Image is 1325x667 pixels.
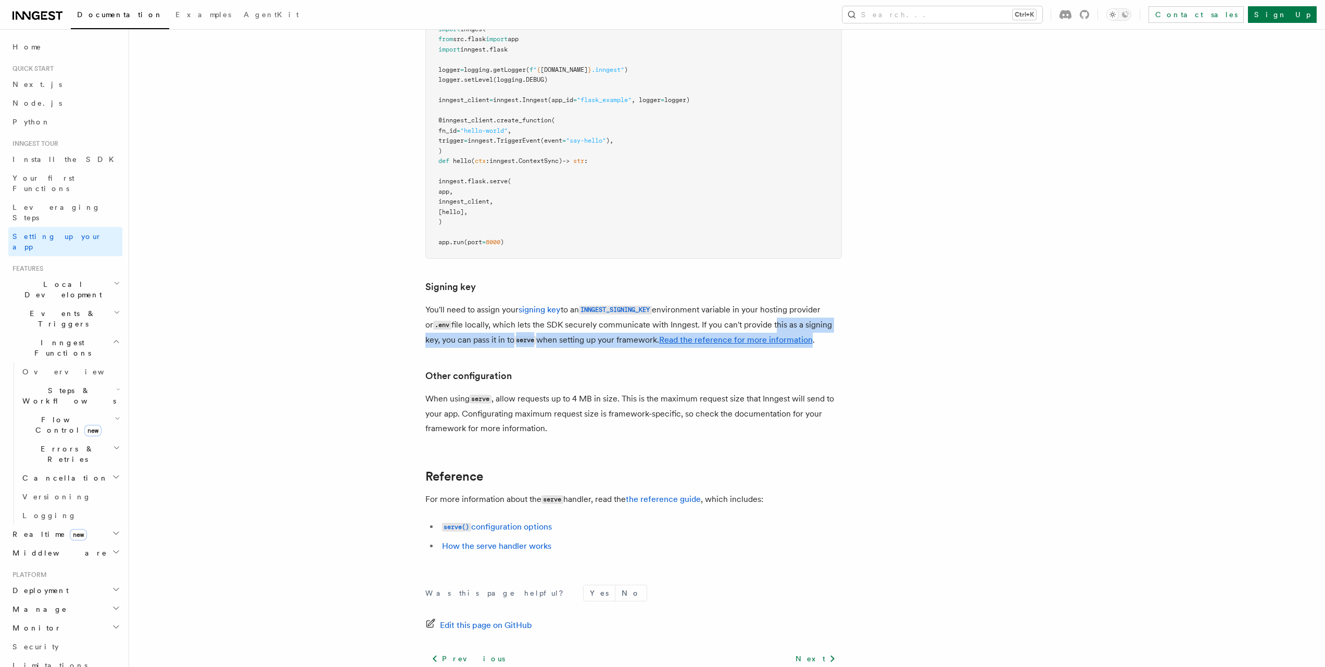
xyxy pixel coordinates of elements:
p: You'll need to assign your to an environment variable in your hosting provider or file locally, w... [425,303,842,348]
span: = [573,96,577,104]
span: . [460,76,464,83]
a: Python [8,112,122,131]
span: inngest [493,96,519,104]
span: = [562,137,566,144]
span: ) [624,66,628,73]
span: Inngest tour [8,140,58,148]
span: . [449,238,453,246]
span: } [588,66,591,73]
a: Your first Functions [8,169,122,198]
span: Deployment [8,585,69,596]
span: Node.js [12,99,62,107]
span: Your first Functions [12,174,74,193]
span: , logger [632,96,661,104]
span: "hello-world" [460,127,508,134]
span: flask [468,178,486,185]
span: , [508,127,511,134]
span: ) [438,218,442,225]
span: "say-hello" [566,137,606,144]
span: def [438,157,449,165]
a: Leveraging Steps [8,198,122,227]
span: "flask_example" [577,96,632,104]
span: Realtime [8,529,87,539]
button: Middleware [8,544,122,562]
span: flask [468,35,486,43]
button: Local Development [8,275,122,304]
span: Python [12,118,51,126]
a: Install the SDK [8,150,122,169]
span: inngest [460,26,486,33]
button: Steps & Workflows [18,381,122,410]
span: ( [526,66,529,73]
span: new [70,529,87,540]
span: . [464,178,468,185]
span: ), [606,137,613,144]
button: Realtimenew [8,525,122,544]
span: setLevel [464,76,493,83]
span: { [537,66,540,73]
code: serve() [442,523,471,532]
button: No [615,585,647,601]
button: Deployment [8,581,122,600]
span: Next.js [12,80,62,89]
span: = [489,96,493,104]
a: Setting up your app [8,227,122,256]
a: the reference guide [626,494,701,504]
div: Inngest Functions [8,362,122,525]
span: AgentKit [244,10,299,19]
button: Manage [8,600,122,619]
span: create_function [497,117,551,124]
button: Toggle dark mode [1106,8,1131,21]
span: = [460,66,464,73]
span: trigger [438,137,464,144]
a: Logging [18,506,122,525]
span: Platform [8,571,47,579]
span: . [515,157,519,165]
a: Examples [169,3,237,28]
span: ContextSync) [519,157,562,165]
span: " [533,66,537,73]
span: (app_id [548,96,573,104]
span: . [519,96,522,104]
a: Home [8,37,122,56]
code: serve [514,336,536,345]
span: import [438,26,460,33]
span: logger [438,66,460,73]
p: For more information about the handler, read the , which includes: [425,492,842,507]
a: Signing key [425,280,476,294]
code: serve [470,395,491,404]
span: inngest_client [438,96,489,104]
span: @inngest_client [438,117,493,124]
span: Documentation [77,10,163,19]
span: Features [8,265,43,273]
span: Leveraging Steps [12,203,100,222]
span: Security [12,643,59,651]
span: src [453,35,464,43]
span: inngest [460,46,486,53]
a: AgentKit [237,3,305,28]
span: ctx [475,157,486,165]
span: Local Development [8,279,113,300]
a: How the serve handler works [442,541,551,551]
span: Install the SDK [12,155,120,163]
span: Versioning [22,493,91,501]
span: ) [438,147,442,155]
span: . [493,117,497,124]
span: getLogger [493,66,526,73]
a: Node.js [8,94,122,112]
code: serve [541,495,563,504]
span: Errors & Retries [18,444,113,464]
span: Steps & Workflows [18,385,116,406]
span: (logging.DEBUG) [493,76,548,83]
span: ( [508,178,511,185]
span: run [453,238,464,246]
a: Documentation [71,3,169,29]
span: (port [464,238,482,246]
a: INNGEST_SIGNING_KEY [579,305,652,314]
kbd: Ctrl+K [1013,9,1036,20]
code: INNGEST_SIGNING_KEY [579,306,652,314]
span: app, [438,188,453,195]
span: logger [438,76,460,83]
a: Edit this page on GitHub [425,618,532,633]
span: (event [540,137,562,144]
